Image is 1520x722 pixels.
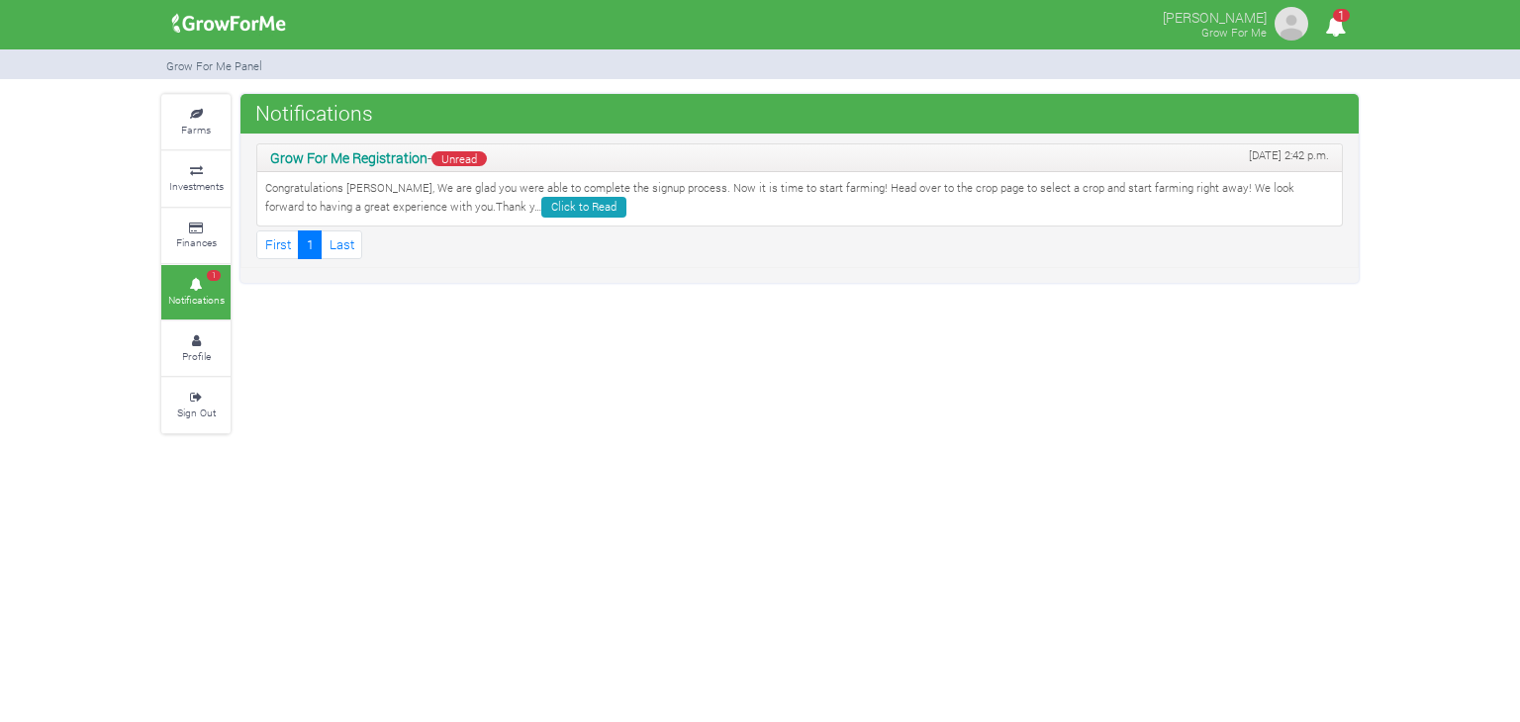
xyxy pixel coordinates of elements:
[270,147,1329,168] p: -
[181,123,211,136] small: Farms
[207,270,221,282] span: 1
[177,406,216,419] small: Sign Out
[1316,4,1355,48] i: Notifications
[169,179,224,193] small: Investments
[166,58,262,73] small: Grow For Me Panel
[161,95,231,149] a: Farms
[168,293,225,307] small: Notifications
[1249,147,1329,164] span: [DATE] 2:42 p.m.
[1316,19,1355,38] a: 1
[176,235,217,249] small: Finances
[161,151,231,206] a: Investments
[431,151,487,166] span: Unread
[256,230,1343,259] nav: Page Navigation
[182,349,211,363] small: Profile
[1272,4,1311,44] img: growforme image
[250,93,378,133] span: Notifications
[265,180,1334,218] p: Congratulations [PERSON_NAME], We are glad you were able to complete the signup process. Now it i...
[1201,25,1267,40] small: Grow For Me
[298,230,322,259] a: 1
[161,265,231,319] a: 1 Notifications
[256,230,299,259] a: First
[1163,4,1267,28] p: [PERSON_NAME]
[270,148,427,167] b: Grow For Me Registration
[161,378,231,432] a: Sign Out
[1333,9,1350,22] span: 1
[321,230,362,259] a: Last
[165,4,293,44] img: growforme image
[541,197,626,218] a: Click to Read
[161,209,231,263] a: Finances
[161,321,231,376] a: Profile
